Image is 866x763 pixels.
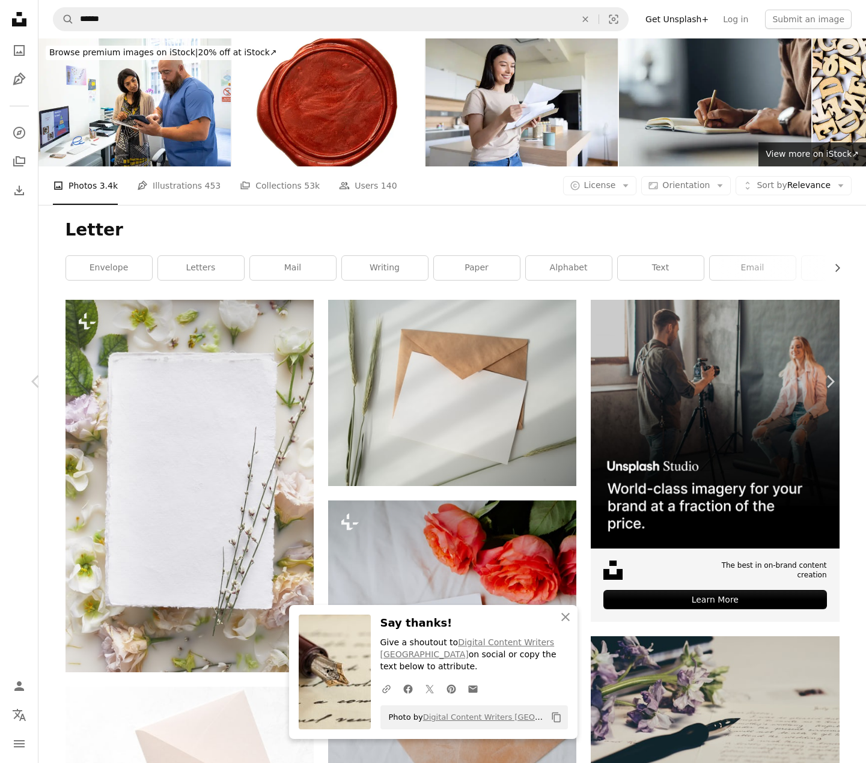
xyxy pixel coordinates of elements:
[380,615,568,632] h3: Say thanks!
[205,179,221,192] span: 453
[591,300,839,622] a: The best in on-brand content creationLearn More
[250,256,336,280] a: mail
[765,10,852,29] button: Submit an image
[690,561,826,581] span: The best in on-brand content creation
[757,180,831,192] span: Relevance
[240,166,320,205] a: Collections 53k
[380,637,568,673] p: Give a shoutout to on social or copy the text below to attribute.
[53,8,74,31] button: Search Unsplash
[304,179,320,192] span: 53k
[584,180,616,190] span: License
[603,561,623,580] img: file-1631678316303-ed18b8b5cb9cimage
[563,176,637,195] button: License
[7,67,31,91] a: Illustrations
[766,149,859,159] span: View more on iStock ↗
[710,256,796,280] a: email
[342,256,428,280] a: writing
[7,732,31,756] button: Menu
[434,256,520,280] a: paper
[397,676,419,701] a: Share on Facebook
[736,176,852,195] button: Sort byRelevance
[328,300,576,486] img: white paper and brown envelope
[757,180,787,190] span: Sort by
[232,38,424,166] img: Red vintage wax seal stamp on white background with clipping path
[619,38,811,166] img: Close-up of Man Writing in a Notebook at a Desk
[662,180,710,190] span: Orientation
[462,676,484,701] a: Share over email
[38,38,288,67] a: Browse premium images on iStock|20% off at iStock↗
[591,714,839,725] a: purple flowers on paper
[419,676,441,701] a: Share on Twitter
[7,38,31,62] a: Photos
[38,38,231,166] img: Taking Charge Of Your Health
[381,179,397,192] span: 140
[66,300,314,672] img: a white sheet of paper surrounded by flowers
[158,256,244,280] a: letters
[328,388,576,398] a: white paper and brown envelope
[758,142,866,166] a: View more on iStock↗
[618,256,704,280] a: text
[339,166,397,205] a: Users 140
[7,703,31,727] button: Language
[66,256,152,280] a: envelope
[49,47,277,57] span: 20% off at iStock ↗
[7,178,31,202] a: Download History
[423,713,597,722] a: Digital Content Writers [GEOGRAPHIC_DATA]
[641,176,731,195] button: Orientation
[380,637,555,659] a: Digital Content Writers [GEOGRAPHIC_DATA]
[49,47,198,57] span: Browse premium images on iStock |
[603,590,826,609] div: Learn More
[53,7,629,31] form: Find visuals sitewide
[425,38,618,166] img: Woman at reading a letter she got in the mail
[66,219,840,241] h1: Letter
[638,10,716,29] a: Get Unsplash+
[7,150,31,174] a: Collections
[572,8,599,31] button: Clear
[7,121,31,145] a: Explore
[826,256,840,280] button: scroll list to the right
[599,8,628,31] button: Visual search
[591,300,839,548] img: file-1715651741414-859baba4300dimage
[546,707,567,728] button: Copy to clipboard
[441,676,462,701] a: Share on Pinterest
[716,10,755,29] a: Log in
[383,708,546,727] span: Photo by on
[7,674,31,698] a: Log in / Sign up
[794,324,866,439] a: Next
[137,166,221,205] a: Illustrations 453
[66,481,314,491] a: a white sheet of paper surrounded by flowers
[526,256,612,280] a: alphabet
